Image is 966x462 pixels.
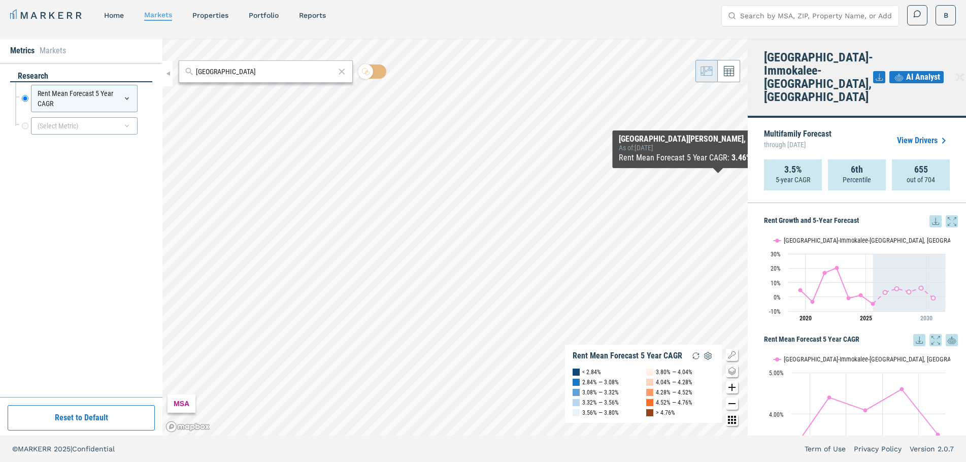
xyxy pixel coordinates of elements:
button: Zoom out map button [726,398,738,410]
button: Other options map button [726,414,738,426]
img: Reload Legend [690,350,702,362]
div: Rent Mean Forecast 5 Year CAGR [31,85,138,112]
span: 2025 | [54,445,72,453]
path: Sunday, 14 Jul, 17:00, 3.5. Naples-Immokalee-Marco Island, FL. [936,433,940,437]
input: Search by MSA or ZIP Code [196,67,335,77]
div: > 4.76% [656,408,675,418]
strong: 3.5% [784,164,802,175]
button: AI Analyst [889,71,944,83]
span: Confidential [72,445,115,453]
path: Friday, 14 Jul, 17:00, 4.09. Naples-Immokalee-Marco Island, FL. [863,408,868,412]
div: 2.84% — 3.08% [582,377,619,387]
button: Show Naples-Immokalee-Marco Island, FL [774,355,876,363]
path: Friday, 29 Jul, 17:00, 20.17. Naples-Immokalee-Marco Island, FL. [835,266,839,270]
div: (Select Metric) [31,117,138,135]
a: home [104,11,124,19]
span: through [DATE] [764,138,831,151]
div: 4.04% — 4.28% [656,377,692,387]
button: Change style map button [726,365,738,377]
a: Version 2.0.7 [910,444,954,454]
p: Multifamily Forecast [764,130,831,151]
span: B [944,10,948,20]
div: Rent Mean Forecast 5 Year CAGR : [619,152,817,164]
g: Naples-Immokalee-Marco Island, FL, line 2 of 2 with 5 data points. [883,286,936,300]
path: Saturday, 29 Jul, 17:00, 3.46. Naples-Immokalee-Marco Island, FL. [907,290,911,294]
div: 3.56% — 3.80% [582,408,619,418]
div: research [10,71,152,82]
p: out of 704 [907,175,935,185]
path: Sunday, 29 Jul, 17:00, 6.15. Naples-Immokalee-Marco Island, FL. [919,286,923,290]
path: Wednesday, 29 Jul, 17:00, 3.14. Naples-Immokalee-Marco Island, FL. [883,290,887,294]
div: Rent Mean Forecast 5 Year CAGR [573,351,682,361]
tspan: 2025 [860,315,872,322]
text: 0% [774,294,781,301]
text: 5.00% [769,370,784,377]
text: -10% [769,308,781,315]
p: Percentile [843,175,871,185]
strong: 655 [914,164,928,175]
span: © [12,445,18,453]
strong: 6th [851,164,863,175]
div: < 2.84% [582,367,601,377]
a: View Drivers [897,135,950,147]
path: Monday, 29 Jul, 17:00, -0.76. Naples-Immokalee-Marco Island, FL. [931,296,936,300]
text: 4.00% [769,411,784,418]
path: Wednesday, 29 Jul, 17:00, -3.43. Naples-Immokalee-Marco Island, FL. [811,300,815,304]
tspan: 2030 [920,315,932,322]
input: Search by MSA, ZIP, Property Name, or Address [740,6,892,26]
div: Rent Growth and 5-Year Forecast. Highcharts interactive chart. [764,227,958,329]
button: Show/Hide Legend Map Button [726,349,738,361]
a: MARKERR [10,8,84,22]
path: Tuesday, 29 Jul, 17:00, -4.88. Naples-Immokalee-Marco Island, FL. [871,302,875,306]
text: 10% [771,280,781,287]
path: Saturday, 29 Jul, 17:00, -0.89. Naples-Immokalee-Marco Island, FL. [847,296,851,300]
text: 20% [771,265,781,272]
span: MARKERR [18,445,54,453]
button: Zoom in map button [726,381,738,393]
div: Map Tooltip Content [619,135,817,164]
div: MSA [168,394,195,413]
h5: Rent Mean Forecast 5 Year CAGR [764,334,958,346]
a: Mapbox logo [165,421,210,433]
a: Privacy Policy [854,444,902,454]
svg: Interactive chart [764,227,950,329]
button: B [936,5,956,25]
li: Markets [40,45,66,57]
tspan: 2020 [800,315,812,322]
path: Monday, 29 Jul, 17:00, 1.11. Naples-Immokalee-Marco Island, FL. [859,293,863,297]
li: Metrics [10,45,35,57]
a: Portfolio [249,11,279,19]
a: properties [192,11,228,19]
div: 3.32% — 3.56% [582,398,619,408]
path: Saturday, 14 Jul, 17:00, 4.6. Naples-Immokalee-Marco Island, FL. [900,387,904,391]
h4: [GEOGRAPHIC_DATA]-Immokalee-[GEOGRAPHIC_DATA], [GEOGRAPHIC_DATA] [764,51,873,104]
div: 4.52% — 4.76% [656,398,692,408]
div: 3.08% — 3.32% [582,387,619,398]
p: 5-year CAGR [776,175,810,185]
div: [GEOGRAPHIC_DATA][PERSON_NAME], [GEOGRAPHIC_DATA] [619,135,817,144]
path: Wednesday, 14 Jul, 17:00, 4.4. Naples-Immokalee-Marco Island, FL. [827,395,831,400]
path: Thursday, 29 Jul, 17:00, 5.68. Naples-Immokalee-Marco Island, FL. [895,286,899,290]
div: As of : [DATE] [619,144,817,152]
button: Reset to Default [8,405,155,431]
a: reports [299,11,326,19]
text: 30% [771,251,781,258]
span: AI Analyst [906,71,940,83]
path: Thursday, 29 Jul, 17:00, 16.72. Naples-Immokalee-Marco Island, FL. [823,271,827,275]
path: Monday, 29 Jul, 17:00, 4.67. Naples-Immokalee-Marco Island, FL. [798,288,803,292]
b: 3.46% [731,153,751,162]
a: Term of Use [805,444,846,454]
div: 3.80% — 4.04% [656,367,692,377]
div: 4.28% — 4.52% [656,387,692,398]
a: markets [144,11,172,19]
button: Show Naples-Immokalee-Marco Island, FL [774,237,876,244]
h5: Rent Growth and 5-Year Forecast [764,215,958,227]
canvas: Map [162,39,748,436]
img: Settings [702,350,714,362]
